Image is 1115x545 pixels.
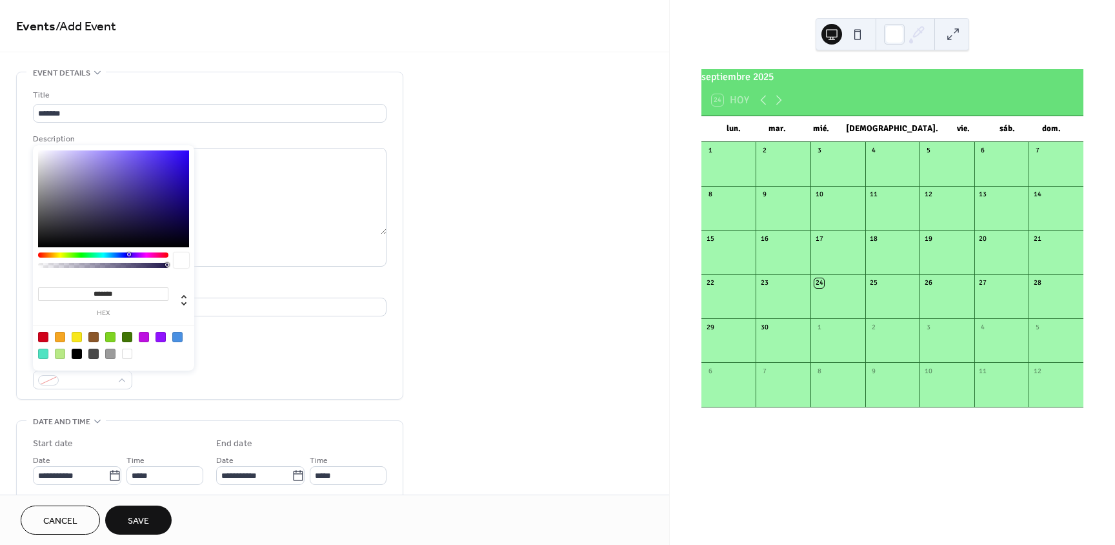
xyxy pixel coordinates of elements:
div: 1 [705,146,715,156]
div: 25 [869,278,879,288]
button: Save [105,506,172,535]
div: 21 [1032,234,1042,243]
div: 11 [978,366,988,376]
div: 27 [978,278,988,288]
div: #BD10E0 [139,332,149,342]
div: Start date [33,437,73,451]
a: Events [16,14,55,39]
div: 8 [814,366,824,376]
div: dom. [1029,116,1073,142]
div: 5 [923,146,933,156]
span: Time [126,454,145,468]
div: 14 [1032,190,1042,200]
div: #4A4A4A [88,349,99,359]
div: 6 [705,366,715,376]
button: Cancel [21,506,100,535]
div: #F8E71C [72,332,82,342]
div: [DEMOGRAPHIC_DATA]. [843,116,941,142]
div: #B8E986 [55,349,65,359]
div: Title [33,88,384,102]
div: #D0021B [38,332,48,342]
div: #8B572A [88,332,99,342]
label: hex [38,310,168,317]
div: 7 [1032,146,1042,156]
div: 10 [923,366,933,376]
div: Location [33,282,384,296]
span: Date and time [33,415,90,429]
div: 15 [705,234,715,243]
span: / Add Event [55,14,116,39]
div: 16 [759,234,769,243]
div: mié. [799,116,843,142]
div: 9 [759,190,769,200]
div: 2 [759,146,769,156]
div: sáb. [985,116,1029,142]
div: 22 [705,278,715,288]
div: 7 [759,366,769,376]
div: 1 [814,322,824,332]
div: 12 [923,190,933,200]
div: 17 [814,234,824,243]
span: Time [310,454,328,468]
div: 11 [869,190,879,200]
div: 8 [705,190,715,200]
div: 20 [978,234,988,243]
div: 6 [978,146,988,156]
div: mar. [756,116,799,142]
div: 5 [1032,322,1042,332]
div: septiembre 2025 [701,69,1083,85]
div: 4 [978,322,988,332]
div: 28 [1032,278,1042,288]
div: #417505 [122,332,132,342]
div: End date [216,437,252,451]
div: #50E3C2 [38,349,48,359]
span: Date [33,454,50,468]
div: #4A90E2 [172,332,183,342]
div: 24 [814,278,824,288]
span: Date [216,454,234,468]
div: 19 [923,234,933,243]
div: 3 [923,322,933,332]
div: #9013FE [156,332,166,342]
div: 2 [869,322,879,332]
span: Cancel [43,515,77,528]
div: Description [33,132,384,146]
div: lun. [712,116,756,142]
div: 4 [869,146,879,156]
div: #FFFFFF [122,349,132,359]
div: #7ED321 [105,332,116,342]
div: vie. [941,116,985,142]
div: 26 [923,278,933,288]
span: Save [128,515,149,528]
div: 29 [705,322,715,332]
div: 13 [978,190,988,200]
span: Event details [33,67,90,80]
div: 9 [869,366,879,376]
div: #F5A623 [55,332,65,342]
div: 30 [759,322,769,332]
div: 10 [814,190,824,200]
div: 18 [869,234,879,243]
div: 3 [814,146,824,156]
div: 12 [1032,366,1042,376]
div: #9B9B9B [105,349,116,359]
div: #000000 [72,349,82,359]
div: 23 [759,278,769,288]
